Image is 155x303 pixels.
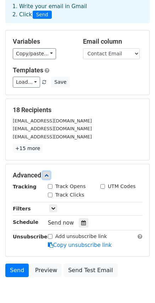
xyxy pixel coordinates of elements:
[13,144,43,153] a: +15 more
[13,118,92,123] small: [EMAIL_ADDRESS][DOMAIN_NAME]
[13,171,142,179] h5: Advanced
[51,77,70,88] button: Save
[13,134,92,139] small: [EMAIL_ADDRESS][DOMAIN_NAME]
[48,220,74,226] span: Send now
[83,38,143,45] h5: Email column
[13,206,31,211] strong: Filters
[55,233,107,240] label: Add unsubscribe link
[13,48,56,59] a: Copy/paste...
[31,264,62,277] a: Preview
[55,183,86,190] label: Track Opens
[120,269,155,303] iframe: Chat Widget
[13,184,37,189] strong: Tracking
[13,38,72,45] h5: Variables
[13,126,92,131] small: [EMAIL_ADDRESS][DOMAIN_NAME]
[13,219,38,225] strong: Schedule
[33,11,52,19] span: Send
[7,2,148,19] div: 1. Write your email in Gmail 2. Click
[48,242,112,248] a: Copy unsubscribe link
[55,191,84,199] label: Track Clicks
[13,234,48,239] strong: Unsubscribe
[13,106,142,114] h5: 18 Recipients
[108,183,135,190] label: UTM Codes
[5,264,29,277] a: Send
[63,264,117,277] a: Send Test Email
[13,77,40,88] a: Load...
[13,66,43,74] a: Templates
